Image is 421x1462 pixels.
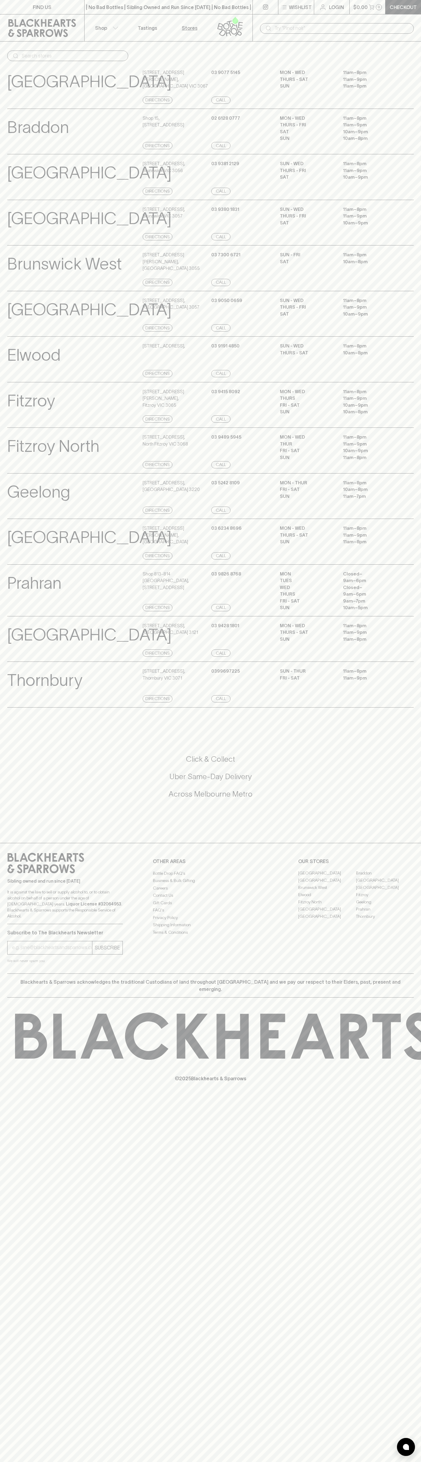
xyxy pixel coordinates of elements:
p: [STREET_ADDRESS] , [GEOGRAPHIC_DATA] 3057 [143,297,200,311]
p: 10am – 9pm [343,128,397,135]
a: Contact Us [153,892,268,899]
a: [GEOGRAPHIC_DATA] [356,884,414,891]
p: SUN [280,135,334,142]
p: 9am – 7pm [343,598,397,605]
p: Brunswick West [7,251,122,276]
p: FRI - SAT [280,598,334,605]
p: 10am – 8pm [343,350,397,356]
p: MON [280,571,334,578]
p: [GEOGRAPHIC_DATA] [7,206,172,231]
a: Call [211,695,231,702]
a: Call [211,507,231,514]
a: Braddon [356,870,414,877]
a: Geelong [356,899,414,906]
p: Login [329,4,344,11]
p: Prahran [7,571,61,596]
p: THURS [280,591,334,598]
p: 11am – 9pm [343,76,397,83]
a: [GEOGRAPHIC_DATA] [298,870,356,877]
p: 9am – 6pm [343,591,397,598]
p: [STREET_ADDRESS] , [GEOGRAPHIC_DATA] 3121 [143,622,198,636]
p: [STREET_ADDRESS][PERSON_NAME] , [GEOGRAPHIC_DATA] VIC 3067 [143,69,210,90]
img: bubble-icon [403,1444,409,1450]
h5: Click & Collect [7,754,414,764]
p: We will never spam you [7,958,123,964]
p: 11am – 8pm [343,206,397,213]
p: SUN [280,454,334,461]
p: Shop 15 , [STREET_ADDRESS] [143,115,184,128]
p: 11am – 8pm [343,83,397,90]
p: 0399697225 [211,668,240,675]
p: 11am – 8pm [343,636,397,643]
p: 03 9428 1801 [211,622,239,629]
p: 03 5242 8109 [211,480,240,486]
p: SAT [280,311,334,318]
p: [GEOGRAPHIC_DATA] [7,622,172,647]
p: [STREET_ADDRESS] , Brunswick VIC 3057 [143,206,185,220]
p: 9am – 6pm [343,577,397,584]
p: It is against the law to sell or supply alcohol to, or to obtain alcohol on behalf of a person un... [7,889,123,919]
p: 03 6234 8696 [211,525,242,532]
p: SUN [280,409,334,415]
p: SUN - WED [280,297,334,304]
p: Sibling owned and run since [DATE] [7,878,123,884]
p: THURS - SAT [280,350,334,356]
a: Fitzroy [356,891,414,899]
a: Elwood [298,891,356,899]
p: 11am – 8pm [343,668,397,675]
a: Call [211,552,231,560]
p: 11am – 8pm [343,160,397,167]
p: THURS - SAT [280,629,334,636]
p: Blackhearts & Sparrows acknowledges the traditional Custodians of land throughout [GEOGRAPHIC_DAT... [12,978,409,993]
p: 10am – 8pm [343,258,397,265]
p: SUN - WED [280,160,334,167]
a: [GEOGRAPHIC_DATA] [298,906,356,913]
p: 11am – 9pm [343,395,397,402]
a: [GEOGRAPHIC_DATA] [298,913,356,920]
p: 10am – 9pm [343,174,397,181]
a: Call [211,324,231,332]
p: 11am – 8pm [343,69,397,76]
p: SUN [280,636,334,643]
p: OUR STORES [298,858,414,865]
p: 02 6128 0777 [211,115,240,122]
p: THURS - SAT [280,76,334,83]
p: 11am – 8pm [343,434,397,441]
div: Call to action block [7,730,414,831]
a: Call [211,415,231,423]
p: SAT [280,174,334,181]
a: Directions [143,461,172,468]
p: 11am – 8pm [343,622,397,629]
p: 11am – 7pm [343,493,397,500]
p: Shop [95,24,107,32]
p: 11am – 9pm [343,532,397,539]
p: Geelong [7,480,70,504]
p: THURS - FRI [280,213,334,220]
a: Fitzroy North [298,899,356,906]
p: Fri - Sat [280,675,334,682]
a: Call [211,97,231,104]
p: SUN - WED [280,206,334,213]
p: [STREET_ADDRESS] , Thornbury VIC 3071 [143,668,185,681]
h5: Across Melbourne Metro [7,789,414,799]
p: FRI - SAT [280,486,334,493]
p: 03 9380 1831 [211,206,239,213]
a: Directions [143,370,172,377]
p: 11am – 8pm [343,343,397,350]
p: MON - WED [280,525,334,532]
a: Thornbury [356,913,414,920]
p: 03 9050 0659 [211,297,242,304]
p: [STREET_ADDRESS][PERSON_NAME] , Fitzroy VIC 3065 [143,388,210,409]
a: Business & Bulk Gifting [153,877,268,884]
a: Directions [143,415,172,423]
p: Elwood [7,343,60,368]
p: MON - WED [280,69,334,76]
p: 10am – 8pm [343,135,397,142]
p: 11am – 8pm [343,115,397,122]
a: Gift Cards [153,899,268,906]
a: [GEOGRAPHIC_DATA] [356,877,414,884]
a: Call [211,279,231,286]
p: $0.00 [353,4,368,11]
p: 10am – 8pm [343,486,397,493]
a: Call [211,188,231,195]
